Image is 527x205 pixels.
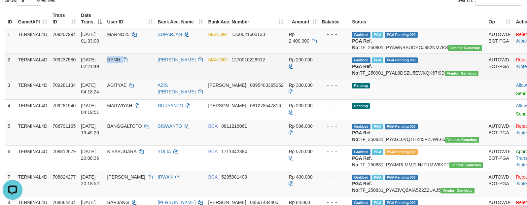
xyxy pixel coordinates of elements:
[208,32,228,37] span: MANDIRI
[250,200,278,205] span: Copy 08561484405 to clipboard
[16,53,50,79] td: TERMINAL4D
[322,82,347,88] div: - - -
[517,130,527,135] a: Note
[105,9,155,28] th: User ID: activate to sort column ascending
[352,103,370,109] span: Pending
[349,171,486,196] td: TF_250831_PYAZIVQZAIA5Z2Z2UAJ5
[517,64,527,69] a: Note
[158,57,196,62] a: [PERSON_NAME]
[53,200,76,205] span: 708864404
[372,57,383,63] span: Marked by boxmaster
[352,155,372,167] b: PGA Ref. No:
[349,9,486,28] th: Status
[352,130,372,142] b: PGA Ref. No:
[385,57,418,63] span: PGA Pending
[289,103,312,108] span: Rp 200.000
[372,124,383,129] span: Marked by boxmaster
[289,57,312,62] span: Rp 200.000
[53,174,76,180] span: 708824277
[231,32,265,37] span: Copy 1350021600133 to clipboard
[250,83,283,88] span: Copy 0895403365252 to clipboard
[352,149,370,155] span: Grabbed
[250,103,281,108] span: Copy 081278547816 to clipboard
[16,9,50,28] th: Game/API: activate to sort column ascending
[208,123,217,129] span: BCA
[385,32,418,38] span: PGA Pending
[448,45,482,51] span: Vendor URL: https://payment21.1velocity.biz
[5,171,16,196] td: 7
[208,83,246,88] span: [PERSON_NAME]
[221,123,247,129] span: Copy 0811216061 to clipboard
[289,174,312,180] span: Rp 400.000
[155,9,206,28] th: Bank Acc. Name: activate to sort column ascending
[289,83,312,88] span: Rp 300.000
[53,57,76,62] span: 709237580
[349,145,486,171] td: TF_250831_PYAMRLMMZLHJTRMW6KPT
[205,9,286,28] th: Bank Acc. Number: activate to sort column ascending
[158,123,182,129] a: SISWANTO
[78,9,104,28] th: Date Trans.: activate to sort column descending
[16,79,50,99] td: TERMINAL4D
[158,174,173,180] a: IRWAN
[158,83,196,94] a: AZIS [PERSON_NAME]
[486,171,513,196] td: AUTOWD-BOT-PGA
[445,71,478,76] span: Vendor URL: https://payment21.1velocity.biz
[53,103,76,108] span: 709281540
[16,171,50,196] td: TERMINAL4D
[81,83,99,94] span: [DATE] 04:18:24
[440,188,474,193] span: Vendor URL: https://payment21.1velocity.biz
[107,103,132,108] span: MARWIYAH
[53,83,76,88] span: 709281134
[349,53,486,79] td: TF_250901_PYAL8DSZU5EWKQK67I9D
[385,175,418,180] span: PGA Pending
[208,174,217,180] span: BCA
[322,174,347,180] div: - - -
[16,28,50,54] td: TERMINAL4D
[289,149,312,154] span: Rp 570.000
[208,149,217,154] span: BCA
[107,174,145,180] span: [PERSON_NAME]
[107,123,142,129] span: BANGGALTOTO
[372,149,383,155] span: Marked by boxmaster
[50,9,78,28] th: Trans ID: activate to sort column ascending
[107,149,136,154] span: KIPASUDARA
[289,32,309,44] span: Rp 2.400.000
[486,145,513,171] td: AUTOWD-BOT-PGA
[352,32,370,38] span: Grabbed
[208,57,228,62] span: MANDIRI
[385,149,418,155] span: PGA Pending
[319,9,350,28] th: Balance
[5,28,16,54] td: 1
[81,149,99,161] span: [DATE] 20:08:36
[16,145,50,171] td: TERMINAL4D
[5,79,16,99] td: 3
[322,123,347,129] div: - - -
[158,200,196,205] a: [PERSON_NAME]
[5,99,16,120] td: 4
[221,149,247,154] span: Copy 1711342384 to clipboard
[208,103,246,108] span: [PERSON_NAME]
[221,174,247,180] span: Copy 5295081403 to clipboard
[16,99,50,120] td: TERMINAL4D
[107,200,129,205] span: SARJANG
[486,28,513,54] td: AUTOWD-BOT-PGA
[486,120,513,145] td: AUTOWD-BOT-PGA
[5,120,16,145] td: 5
[352,64,372,76] b: PGA Ref. No:
[517,162,527,167] a: Note
[158,32,182,37] a: SUPARJAN
[352,38,372,50] b: PGA Ref. No:
[352,175,370,180] span: Grabbed
[286,9,319,28] th: Amount: activate to sort column ascending
[208,200,246,205] span: [PERSON_NAME]
[81,174,99,186] span: [DATE] 20:18:52
[352,83,370,88] span: Pending
[517,181,527,186] a: Note
[372,175,383,180] span: Marked by boxzainul
[107,57,120,62] span: RYNN
[385,124,418,129] span: PGA Pending
[322,31,347,38] div: - - -
[5,9,16,28] th: ID
[107,32,130,37] span: MARNO25
[322,56,347,63] div: - - -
